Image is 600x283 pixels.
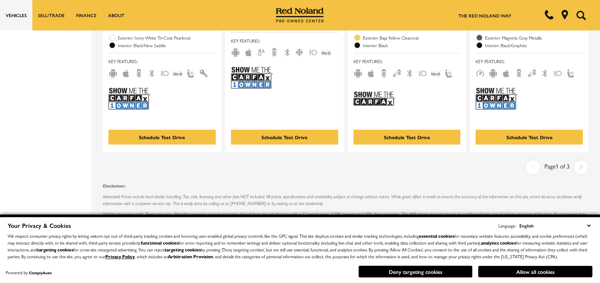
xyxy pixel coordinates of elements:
div: Schedule Test Drive - Used 2023 Ram 1500 Rebel With Navigation & 4WD [353,130,461,145]
span: Heated Seats [186,69,195,76]
button: Allow all cookies [478,266,592,277]
div: Schedule Test Drive [139,134,185,141]
img: Show Me the CARFAX 1-Owner Badge [231,64,273,92]
span: Blind Spot Monitor [392,69,401,76]
span: Interior: Black/New Saddle [118,41,216,49]
span: Apple Car-Play [244,48,253,55]
span: Android Auto [353,69,363,76]
p: **With approved credit. Terms may vary. Monthly payments are only estimates derived from the vehi... [103,211,589,224]
strong: targeting cookies [37,246,73,253]
div: Schedule Test Drive - Used 2022 Ram 1500 Laramie Longhorn With Navigation & 4WD [108,130,216,145]
span: Apple Car-Play [121,69,131,76]
span: Key Features : [476,57,583,65]
span: Android Auto [489,69,498,76]
div: Schedule Test Drive [261,134,307,141]
p: We respect consumer privacy rights by letting visitors opt out of third-party tracking cookies an... [8,232,592,260]
span: Backup Camera [134,69,143,76]
span: Fog Lights [553,69,562,76]
span: Fog Lights [160,69,169,76]
span: Backup Camera [270,48,279,55]
strong: Arbitration Provision [168,253,213,260]
span: Apple Car-Play [366,69,376,76]
span: Cooled Seats [296,48,305,55]
span: Fog Lights [309,48,318,55]
button: Open the search field [573,0,589,30]
span: Heated Seats [444,69,453,76]
span: Forward Collision Warning [173,69,182,76]
div: Schedule Test Drive [384,134,430,141]
div: Schedule Test Drive - Used 2023 Toyota 4Runner TRD Pro With Navigation & 4WD [476,130,583,145]
span: Bluetooth [283,48,292,55]
span: Android Auto [231,48,240,55]
strong: targeting cookies [164,246,201,253]
span: Your Privacy & Cookies [8,221,71,230]
span: Interior: Black [363,41,461,49]
div: Language: [498,223,516,228]
span: Blind Spot Monitor [527,69,536,76]
div: Page 1 of 3 [541,160,573,175]
select: Language Select [517,221,592,230]
span: Fog Lights [418,69,427,76]
a: Red Noland Pre-Owned [276,10,324,18]
strong: functional cookies [141,239,179,246]
a: The Red Noland Way [458,12,511,19]
span: Bluetooth [405,69,414,76]
strong: analytics cookies [481,239,516,246]
span: Exterior: Baja Yellow Clearcoat [363,34,461,41]
p: Advertised Prices include local dealer handling. Tax, title, licensing and other fees NOT include... [103,193,589,207]
img: Show Me the CARFAX 1-Owner Badge [108,85,150,113]
a: next page [574,161,588,174]
div: Schedule Test Drive - Used 2024 GMC Canyon AT4 With Navigation & 4WD [231,130,338,145]
span: Auto Climate Control [257,48,266,55]
span: Key Features : [108,57,216,65]
img: Red Noland Pre-Owned [276,8,324,23]
span: Key Features : [353,57,461,65]
span: Bluetooth [540,69,549,76]
span: Android Auto [108,69,118,76]
span: Exterior: Ivory White Tri-Coat Pearlcoat [118,34,216,41]
div: Powered by [6,270,52,275]
span: Bluetooth [147,69,156,76]
span: Interior: Black/Graphite [485,41,583,49]
strong: Disclaimer: [103,183,126,189]
button: Deny targeting cookies [358,266,473,278]
strong: essential cookies [419,232,454,239]
a: ComplyAuto [29,270,52,275]
a: Privacy Policy [105,253,135,260]
span: Key Features : [231,37,338,45]
span: Forward Collision Warning [431,69,440,76]
span: Forward Collision Warning [321,48,331,55]
span: Heated Seats [566,69,575,76]
span: Apple Car-Play [501,69,511,76]
span: Adaptive Cruise Control [476,69,485,76]
div: Schedule Test Drive [506,134,552,141]
span: Backup Camera [514,69,524,76]
span: Exterior: Magnetic Gray Metallic [485,34,583,41]
img: Show Me the CARFAX 1-Owner Badge [476,85,517,113]
img: Show Me the CARFAX Badge [353,85,395,113]
span: Backup Camera [379,69,388,76]
span: Interior Accents [199,69,208,76]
